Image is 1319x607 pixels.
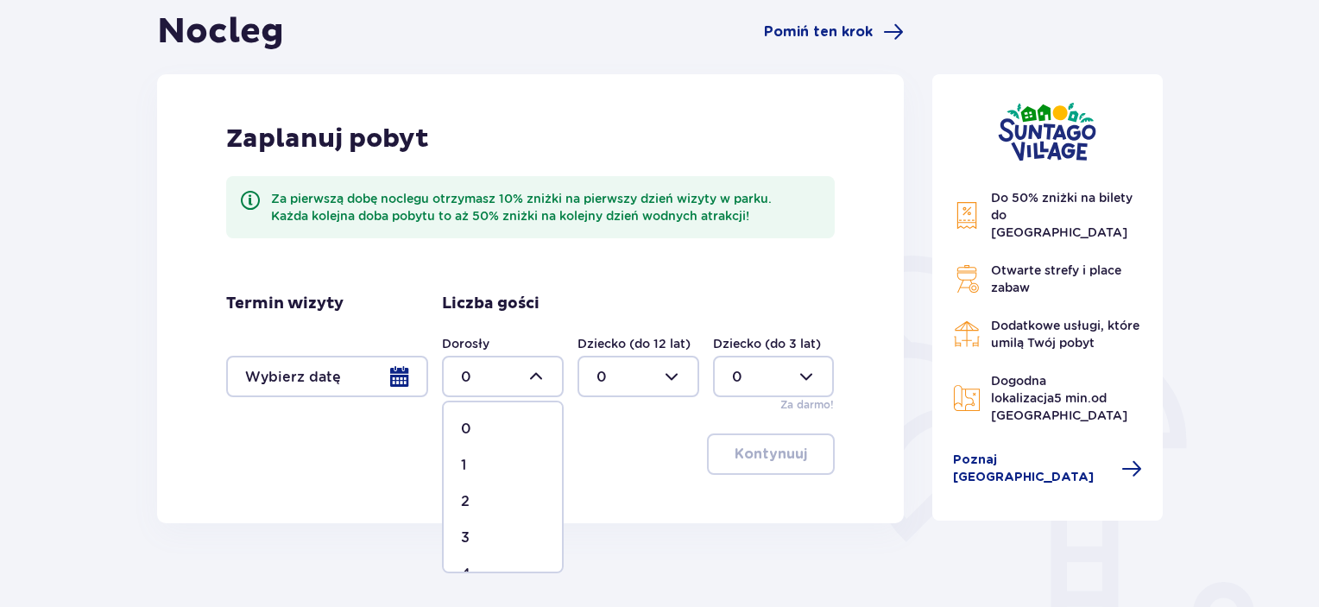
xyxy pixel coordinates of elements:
p: Kontynuuj [735,445,807,464]
span: Dodatkowe usługi, które umilą Twój pobyt [991,319,1139,350]
span: Do 50% zniżki na bilety do [GEOGRAPHIC_DATA] [991,191,1133,239]
img: Map Icon [953,384,981,412]
span: Otwarte strefy i place zabaw [991,263,1121,294]
span: 5 min. [1054,391,1091,405]
p: Za darmo! [780,397,834,413]
img: Grill Icon [953,265,981,293]
button: Kontynuuj [707,433,835,475]
a: Pomiń ten krok [764,22,904,42]
p: Termin wizyty [226,294,344,314]
p: 4 [461,565,470,584]
label: Dziecko (do 12 lat) [577,335,691,352]
span: Pomiń ten krok [764,22,873,41]
img: Suntago Village [998,102,1096,161]
img: Discount Icon [953,201,981,230]
h1: Nocleg [157,10,284,54]
span: Dogodna lokalizacja od [GEOGRAPHIC_DATA] [991,374,1127,422]
p: Liczba gości [442,294,540,314]
label: Dorosły [442,335,489,352]
p: 0 [461,420,471,439]
a: Poznaj [GEOGRAPHIC_DATA] [953,452,1143,486]
label: Dziecko (do 3 lat) [713,335,821,352]
p: Zaplanuj pobyt [226,123,429,155]
p: 1 [461,456,466,475]
p: 3 [461,528,470,547]
span: Poznaj [GEOGRAPHIC_DATA] [953,452,1112,486]
img: Restaurant Icon [953,320,981,348]
div: Za pierwszą dobę noclegu otrzymasz 10% zniżki na pierwszy dzień wizyty w parku. Każda kolejna dob... [271,190,821,224]
p: 2 [461,492,470,511]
